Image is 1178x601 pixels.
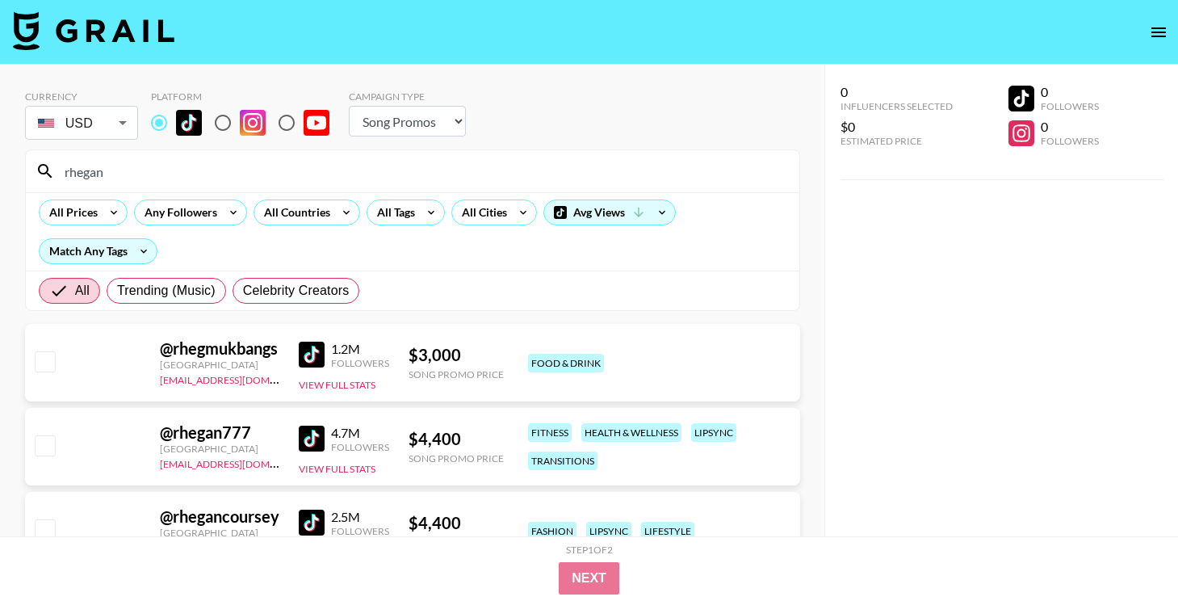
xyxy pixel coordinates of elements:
[1097,520,1159,582] iframe: Drift Widget Chat Controller
[299,463,375,475] button: View Full Stats
[409,452,504,464] div: Song Promo Price
[331,441,389,453] div: Followers
[160,527,279,539] div: [GEOGRAPHIC_DATA]
[331,509,389,525] div: 2.5M
[135,200,220,225] div: Any Followers
[117,281,216,300] span: Trending (Music)
[40,239,157,263] div: Match Any Tags
[586,522,631,540] div: lipsync
[160,455,322,470] a: [EMAIL_ADDRESS][DOMAIN_NAME]
[528,354,604,372] div: food & drink
[299,379,375,391] button: View Full Stats
[528,423,572,442] div: fitness
[367,200,418,225] div: All Tags
[304,110,329,136] img: YouTube
[299,426,325,452] img: TikTok
[691,423,736,442] div: lipsync
[409,368,504,380] div: Song Promo Price
[559,562,619,595] button: Next
[331,425,389,441] div: 4.7M
[1041,119,1099,135] div: 0
[25,90,138,103] div: Currency
[841,135,953,147] div: Estimated Price
[1041,100,1099,112] div: Followers
[55,158,790,184] input: Search by User Name
[566,544,613,556] div: Step 1 of 2
[1041,84,1099,100] div: 0
[349,90,466,103] div: Campaign Type
[841,100,953,112] div: Influencers Selected
[544,200,675,225] div: Avg Views
[409,429,504,449] div: $ 4,400
[299,510,325,536] img: TikTok
[528,522,576,540] div: fashion
[1041,135,1099,147] div: Followers
[160,371,322,386] a: [EMAIL_ADDRESS][DOMAIN_NAME]
[331,341,389,357] div: 1.2M
[409,345,504,365] div: $ 3,000
[160,506,279,527] div: @ rhegancoursey
[176,110,202,136] img: TikTok
[243,281,350,300] span: Celebrity Creators
[13,11,174,50] img: Grail Talent
[40,200,101,225] div: All Prices
[641,522,694,540] div: lifestyle
[28,109,135,137] div: USD
[254,200,333,225] div: All Countries
[160,338,279,359] div: @ rhegmukbangs
[151,90,342,103] div: Platform
[160,422,279,443] div: @ rhegan777
[841,84,953,100] div: 0
[75,281,90,300] span: All
[160,443,279,455] div: [GEOGRAPHIC_DATA]
[528,452,597,470] div: transitions
[841,119,953,135] div: $0
[331,357,389,369] div: Followers
[240,110,266,136] img: Instagram
[581,423,681,442] div: health & wellness
[299,342,325,368] img: TikTok
[331,525,389,537] div: Followers
[1142,16,1175,48] button: open drawer
[160,359,279,371] div: [GEOGRAPHIC_DATA]
[452,200,510,225] div: All Cities
[409,513,504,533] div: $ 4,400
